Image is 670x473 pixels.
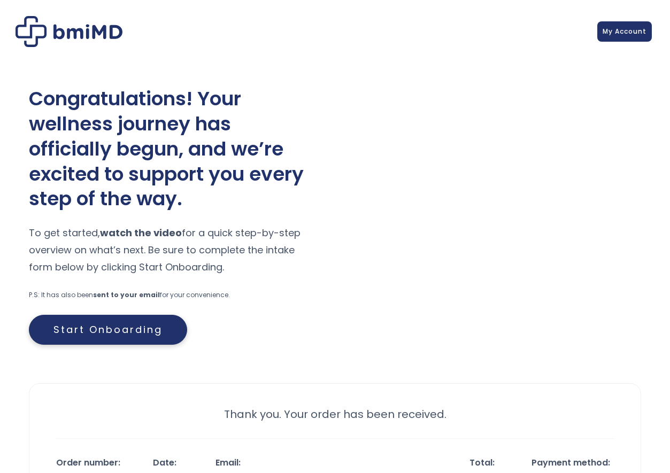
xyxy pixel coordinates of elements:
[16,16,122,47] img: Checkout
[93,290,160,299] strong: sent to your email
[100,226,182,239] strong: watch the video
[603,27,646,36] span: My Account
[29,87,308,212] h1: Congratulations! Your wellness journey has officially begun, and we’re excited to support you eve...
[29,290,308,300] p: P.S: It has also been for your convenience.
[354,87,642,248] iframe: Welcome to bmiMD
[29,224,308,276] h5: To get started, for a quick step-by-step overview on what’s next. Be sure to complete the intake ...
[56,406,614,439] p: Thank you. Your order has been received.
[597,21,652,42] a: My Account
[29,315,187,345] a: Start Onboarding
